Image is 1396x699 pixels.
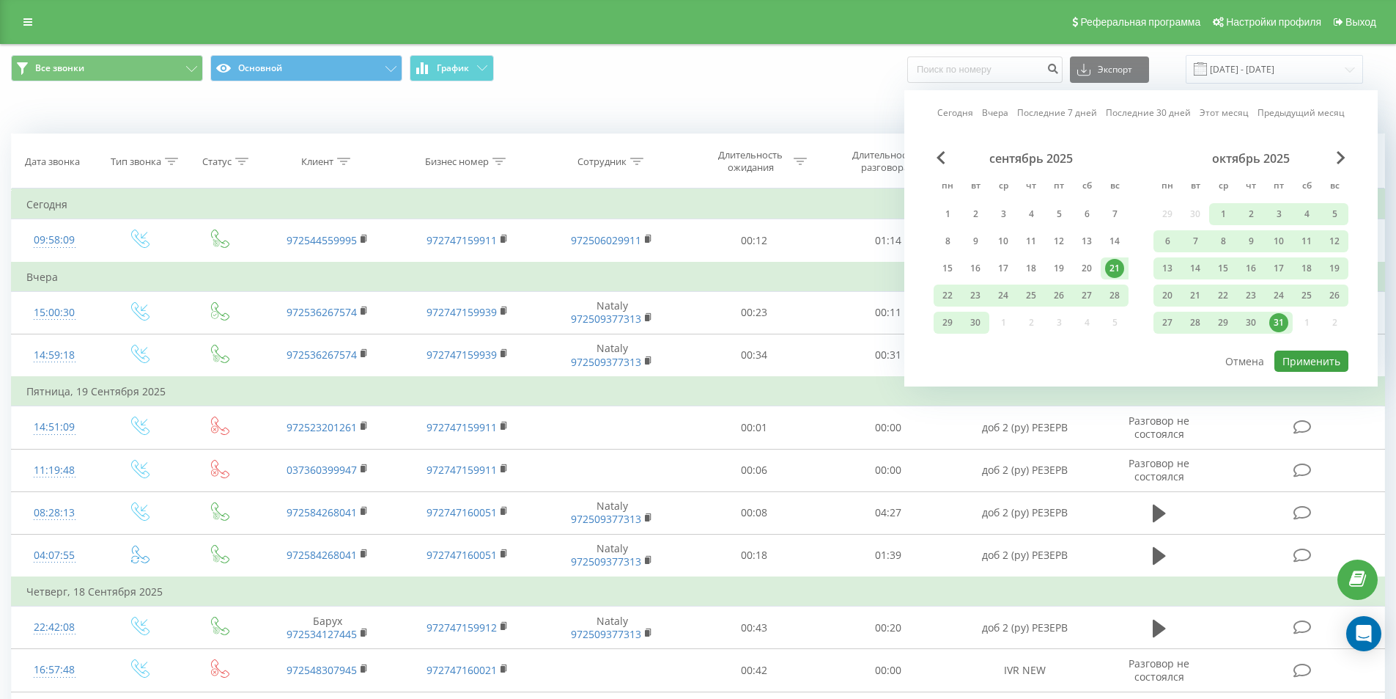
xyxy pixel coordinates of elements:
[1181,257,1209,279] div: вт 14 окт. 2025 г.
[571,233,641,247] a: 972506029911
[426,420,497,434] a: 972747159911
[1077,286,1096,305] div: 27
[1209,203,1237,225] div: ср 1 окт. 2025 г.
[1077,205,1096,224] div: 6
[1237,257,1265,279] div: чт 16 окт. 2025 г.
[210,55,402,81] button: Основной
[687,534,821,577] td: 00:18
[934,151,1129,166] div: сентябрь 2025
[287,548,357,562] a: 972584268041
[111,155,161,168] div: Тип звонка
[955,534,1094,577] td: доб 2 (ру) РЕЗЕРВ
[1241,232,1260,251] div: 9
[571,312,641,326] a: 972509377313
[1214,232,1233,251] div: 8
[1017,230,1045,252] div: чт 11 сент. 2025 г.
[577,155,627,168] div: Сотрудник
[1237,285,1265,307] div: чт 23 окт. 2025 г.
[1077,232,1096,251] div: 13
[994,205,1013,224] div: 3
[426,663,497,677] a: 972747160021
[12,377,1385,406] td: Пятница, 19 Сентября 2025
[1323,176,1345,198] abbr: воскресенье
[687,219,821,263] td: 00:12
[989,230,1017,252] div: ср 10 сент. 2025 г.
[1209,257,1237,279] div: ср 15 окт. 2025 г.
[1153,312,1181,334] div: пн 27 окт. 2025 г.
[1241,286,1260,305] div: 23
[1325,232,1344,251] div: 12
[301,155,333,168] div: Клиент
[1101,257,1129,279] div: вс 21 сент. 2025 г.
[934,203,961,225] div: пн 1 сент. 2025 г.
[426,348,497,362] a: 972747159939
[1241,259,1260,278] div: 16
[1321,203,1348,225] div: вс 5 окт. 2025 г.
[1017,257,1045,279] div: чт 18 сент. 2025 г.
[961,312,989,334] div: вт 30 сент. 2025 г.
[994,286,1013,305] div: 24
[1217,351,1272,372] button: Отмена
[1158,259,1177,278] div: 13
[907,56,1063,83] input: Поиск по номеру
[287,627,357,641] a: 972534127445
[571,355,641,369] a: 972509377313
[35,62,84,74] span: Все звонки
[1269,313,1288,332] div: 31
[937,106,973,120] a: Сегодня
[961,285,989,307] div: вт 23 сент. 2025 г.
[934,312,961,334] div: пн 29 сент. 2025 г.
[1101,203,1129,225] div: вс 7 сент. 2025 г.
[1325,286,1344,305] div: 26
[1321,257,1348,279] div: вс 19 окт. 2025 г.
[1293,203,1321,225] div: сб 4 окт. 2025 г.
[1105,232,1124,251] div: 14
[1186,286,1205,305] div: 21
[989,257,1017,279] div: ср 17 сент. 2025 г.
[1049,205,1068,224] div: 5
[537,491,687,534] td: Nataly
[961,230,989,252] div: вт 9 сент. 2025 г.
[426,463,497,477] a: 972747159911
[687,449,821,491] td: 00:06
[937,151,945,164] span: Previous Month
[1241,205,1260,224] div: 2
[26,541,83,570] div: 04:07:55
[955,406,1094,449] td: доб 2 (ру) РЕЗЕРВ
[1265,285,1293,307] div: пт 24 окт. 2025 г.
[1269,205,1288,224] div: 3
[687,291,821,334] td: 00:23
[1076,176,1098,198] abbr: суббота
[1153,151,1348,166] div: октябрь 2025
[846,149,924,174] div: Длительность разговора
[1337,151,1345,164] span: Next Month
[537,291,687,334] td: Nataly
[426,621,497,634] a: 972747159912
[687,334,821,377] td: 00:34
[1209,230,1237,252] div: ср 8 окт. 2025 г.
[426,233,497,247] a: 972747159911
[26,226,83,255] div: 09:58:09
[1321,230,1348,252] div: вс 12 окт. 2025 г.
[966,313,985,332] div: 30
[1265,230,1293,252] div: пт 10 окт. 2025 г.
[426,548,497,562] a: 972747160051
[1045,203,1073,225] div: пт 5 сент. 2025 г.
[1101,285,1129,307] div: вс 28 сент. 2025 г.
[410,55,494,81] button: График
[964,176,986,198] abbr: вторник
[961,203,989,225] div: вт 2 сент. 2025 г.
[1237,203,1265,225] div: чт 2 окт. 2025 г.
[938,205,957,224] div: 1
[821,334,956,377] td: 00:31
[938,232,957,251] div: 8
[1105,286,1124,305] div: 28
[1045,257,1073,279] div: пт 19 сент. 2025 г.
[982,106,1008,120] a: Вчера
[1297,232,1316,251] div: 11
[1209,285,1237,307] div: ср 22 окт. 2025 г.
[1237,230,1265,252] div: чт 9 окт. 2025 г.
[1265,312,1293,334] div: пт 31 окт. 2025 г.
[955,449,1094,491] td: доб 2 (ру) РЕЗЕРВ
[1020,176,1042,198] abbr: четверг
